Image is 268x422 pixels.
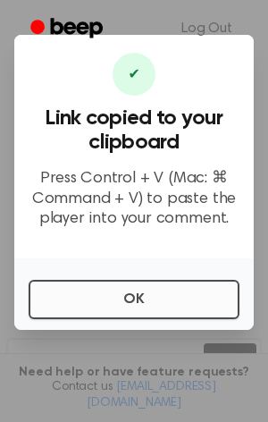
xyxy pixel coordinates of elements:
a: Log Out [163,7,250,50]
p: Press Control + V (Mac: ⌘ Command + V) to paste the player into your comment. [29,169,239,230]
div: ✔ [113,53,155,96]
a: Beep [18,12,119,46]
button: OK [29,280,239,319]
h3: Link copied to your clipboard [29,106,239,155]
